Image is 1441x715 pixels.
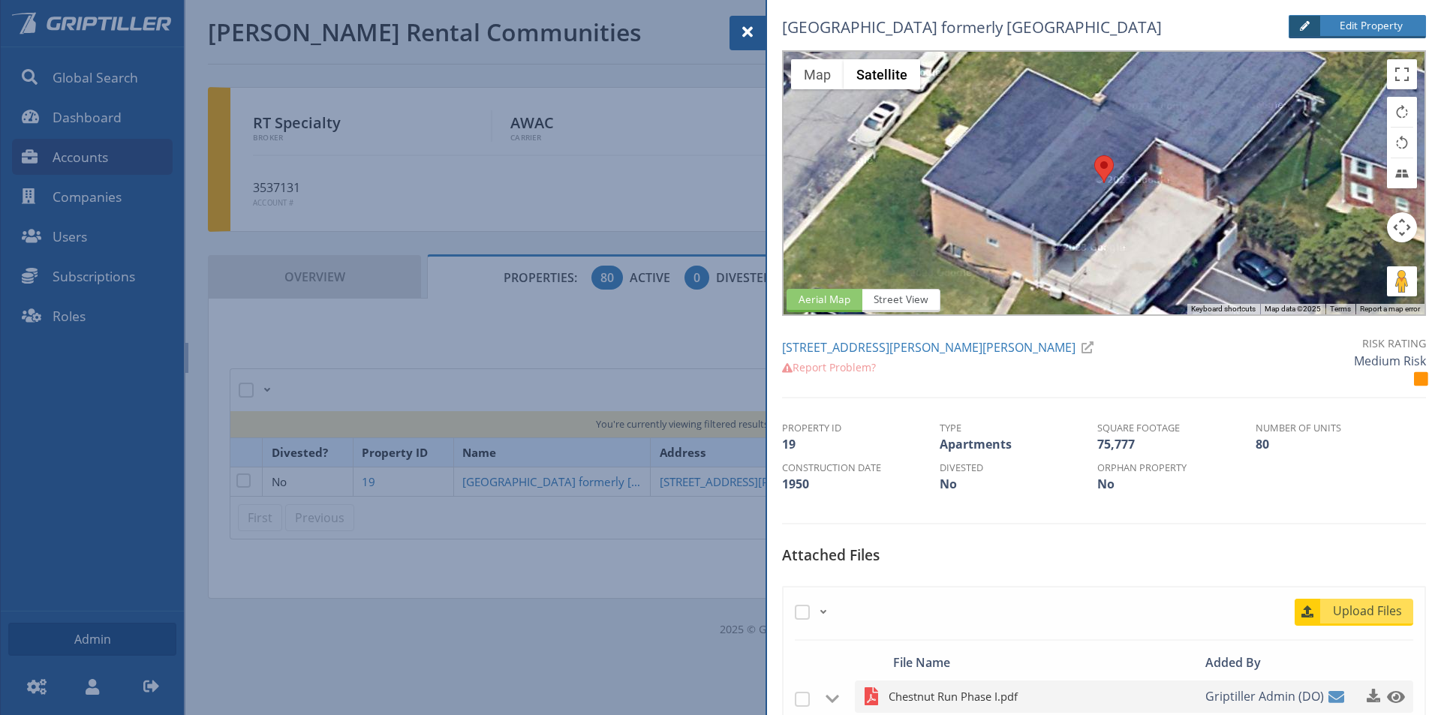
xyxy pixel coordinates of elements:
button: Rotate map counterclockwise [1387,128,1417,158]
th: Construction Date [782,461,940,475]
a: Click to preview this file [1382,683,1402,710]
th: Orphan Property [1097,461,1255,475]
button: Tilt map [1387,158,1417,188]
th: Property ID [782,421,940,435]
span: Edit Property [1322,18,1414,33]
span: Griptiller Admin (DO) [1205,680,1324,713]
button: Show street map [791,59,844,89]
th: Square Footage [1097,421,1255,435]
a: Edit Property [1289,15,1426,38]
span: Upload Files [1322,602,1413,620]
span: Medium Risk [1354,353,1426,369]
a: Chestnut Run Phase I.pdf [889,687,1202,706]
span: Map data ©2025 [1265,305,1321,313]
th: Number of Units [1256,421,1413,435]
a: Upload Files [1295,599,1413,626]
span: No [940,476,957,492]
span: 75,777 [1097,436,1135,452]
button: Show satellite imagery [844,59,920,89]
button: Keyboard shortcuts [1191,304,1256,314]
div: Risk Rating [1334,335,1426,352]
span: Apartments [940,436,1012,452]
th: Type [940,421,1097,435]
span: 1950 [782,476,809,492]
a: [STREET_ADDRESS][PERSON_NAME][PERSON_NAME] [782,339,1100,356]
th: Divested [940,461,1097,475]
button: Drag Pegman onto the map to open Street View [1387,266,1417,296]
span: 80 [1256,436,1269,452]
a: Report Problem? [782,360,876,374]
button: Toggle fullscreen view [1387,59,1417,89]
a: Terms [1330,305,1351,313]
div: File Name [889,652,1202,673]
span: Aerial Map [787,289,862,312]
span: No [1097,476,1115,492]
button: Map camera controls [1387,212,1417,242]
h5: Attached Files [782,547,1426,575]
a: Report a map error [1360,305,1420,313]
h5: [GEOGRAPHIC_DATA] formerly [GEOGRAPHIC_DATA] [782,16,1205,39]
span: Street View [862,289,940,312]
button: Rotate map clockwise [1387,97,1417,127]
span: Chestnut Run Phase I.pdf [889,687,1167,706]
span: 19 [782,436,796,452]
div: Added By [1201,652,1313,673]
